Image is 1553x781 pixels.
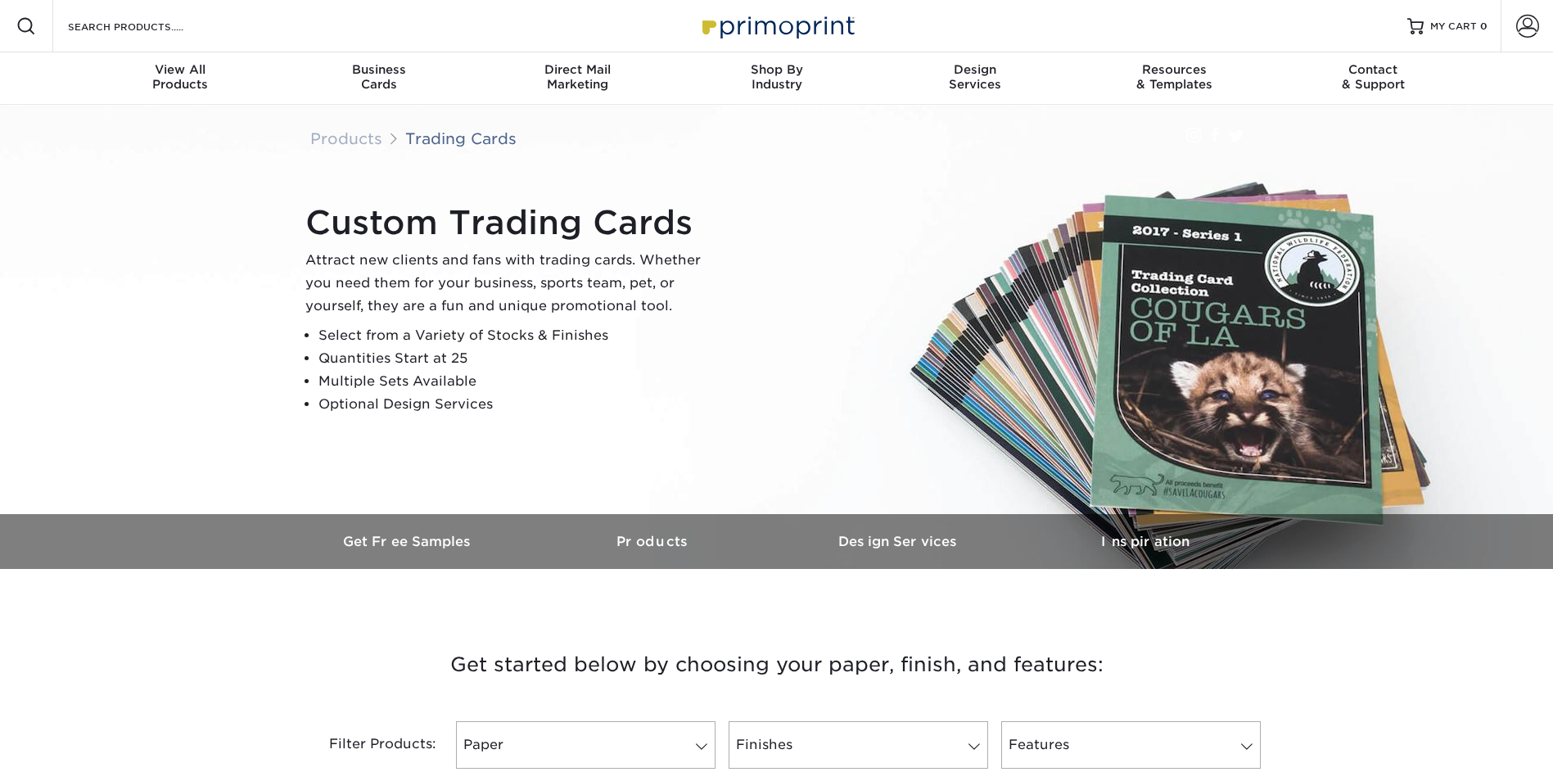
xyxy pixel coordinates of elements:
[1023,534,1268,549] h3: Inspiration
[1001,721,1261,769] a: Features
[777,514,1023,569] a: Design Services
[777,534,1023,549] h3: Design Services
[478,52,677,105] a: Direct MailMarketing
[531,514,777,569] a: Products
[305,249,715,318] p: Attract new clients and fans with trading cards. Whether you need them for your business, sports ...
[286,721,449,769] div: Filter Products:
[318,393,715,416] li: Optional Design Services
[677,62,876,77] span: Shop By
[729,721,988,769] a: Finishes
[478,62,677,77] span: Direct Mail
[279,52,478,105] a: BusinessCards
[81,52,280,105] a: View AllProducts
[677,52,876,105] a: Shop ByIndustry
[876,62,1075,92] div: Services
[531,534,777,549] h3: Products
[405,129,517,147] a: Trading Cards
[1023,514,1268,569] a: Inspiration
[478,62,677,92] div: Marketing
[1075,62,1274,92] div: & Templates
[1480,20,1488,32] span: 0
[876,62,1075,77] span: Design
[1274,52,1473,105] a: Contact& Support
[66,16,226,36] input: SEARCH PRODUCTS.....
[456,721,716,769] a: Paper
[81,62,280,77] span: View All
[318,370,715,393] li: Multiple Sets Available
[279,62,478,92] div: Cards
[286,514,531,569] a: Get Free Samples
[1075,52,1274,105] a: Resources& Templates
[1430,20,1477,34] span: MY CART
[81,62,280,92] div: Products
[695,8,859,43] img: Primoprint
[310,129,382,147] a: Products
[677,62,876,92] div: Industry
[876,52,1075,105] a: DesignServices
[318,347,715,370] li: Quantities Start at 25
[318,324,715,347] li: Select from a Variety of Stocks & Finishes
[279,62,478,77] span: Business
[1274,62,1473,77] span: Contact
[286,534,531,549] h3: Get Free Samples
[305,203,715,242] h1: Custom Trading Cards
[1075,62,1274,77] span: Resources
[298,628,1256,702] h3: Get started below by choosing your paper, finish, and features:
[1274,62,1473,92] div: & Support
